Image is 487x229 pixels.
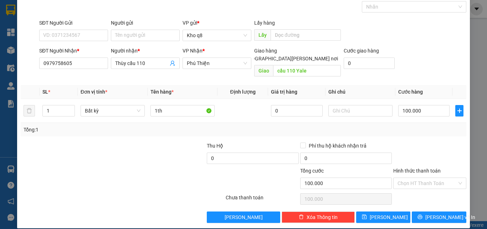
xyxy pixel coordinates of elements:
[187,58,247,69] span: Phú Thiện
[306,142,369,150] span: Phí thu hộ khách nhận trả
[207,143,223,149] span: Thu Hộ
[362,214,367,220] span: save
[271,29,341,41] input: Dọc đường
[456,108,463,114] span: plus
[207,211,280,223] button: [PERSON_NAME]
[299,214,304,220] span: delete
[344,58,395,69] input: Cước giao hàng
[254,48,277,54] span: Giao hàng
[24,126,189,134] div: Tổng: 1
[344,48,379,54] label: Cước giao hàng
[254,29,271,41] span: Lấy
[225,213,263,221] span: [PERSON_NAME]
[398,89,423,95] span: Cước hàng
[307,213,338,221] span: Xóa Thông tin
[412,211,466,223] button: printer[PERSON_NAME] và In
[39,19,108,27] div: SĐT Người Gửi
[111,19,180,27] div: Người gửi
[183,48,203,54] span: VP Nhận
[225,194,299,206] div: Chưa thanh toán
[393,168,441,174] label: Hình thức thanh toán
[111,47,180,55] div: Người nhận
[356,211,411,223] button: save[PERSON_NAME]
[241,55,341,63] span: [GEOGRAPHIC_DATA][PERSON_NAME] nơi
[271,89,297,95] span: Giá trị hàng
[254,65,273,76] span: Giao
[417,214,422,220] span: printer
[325,85,395,99] th: Ghi chú
[300,168,324,174] span: Tổng cước
[273,65,341,76] input: Dọc đường
[42,89,48,95] span: SL
[39,47,108,55] div: SĐT Người Nhận
[81,89,107,95] span: Đơn vị tính
[187,30,247,41] span: Kho q8
[370,213,408,221] span: [PERSON_NAME]
[271,105,322,116] input: 0
[24,105,35,116] button: delete
[254,20,275,26] span: Lấy hàng
[85,105,140,116] span: Bất kỳ
[455,105,463,116] button: plus
[150,105,215,116] input: VD: Bàn, Ghế
[425,213,475,221] span: [PERSON_NAME] và In
[328,105,393,116] input: Ghi Chú
[230,89,255,95] span: Định lượng
[150,89,174,95] span: Tên hàng
[183,19,251,27] div: VP gửi
[282,211,355,223] button: deleteXóa Thông tin
[170,60,175,66] span: user-add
